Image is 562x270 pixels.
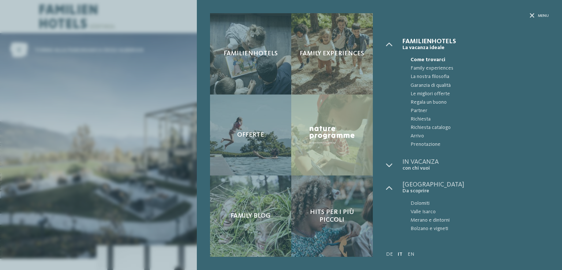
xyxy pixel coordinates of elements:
[411,140,549,149] span: Prenotazione
[411,90,549,98] span: Le migliori offerte
[291,13,373,95] a: AKI: tutto quello che un bimbo può desiderare Family experiences
[411,81,549,90] span: Garanzia di qualità
[411,132,549,140] span: Arrivo
[402,64,549,73] a: Family experiences
[402,199,549,208] a: Dolomiti
[402,56,549,64] a: Come trovarci
[308,124,356,146] img: Nature Programme
[210,95,292,176] a: AKI: tutto quello che un bimbo può desiderare Offerte
[386,252,393,257] a: DE
[411,56,549,64] span: Come trovarci
[402,165,549,171] span: con chi vuoi
[402,90,549,98] a: Le migliori offerte
[291,95,373,176] a: AKI: tutto quello che un bimbo può desiderare Nature Programme
[398,252,402,257] a: IT
[411,225,549,233] span: Bolzano e vigneti
[402,123,549,132] a: Richiesta catalogo
[402,98,549,107] a: Regala un buono
[210,13,292,95] a: AKI: tutto quello che un bimbo può desiderare Familienhotels
[402,208,549,216] a: Valle Isarco
[402,132,549,140] a: Arrivo
[411,199,549,208] span: Dolomiti
[402,115,549,123] a: Richiesta
[300,50,364,58] span: Family experiences
[291,175,373,257] a: AKI: tutto quello che un bimbo può desiderare Hits per i più piccoli
[402,73,549,81] a: La nostra filosofia
[411,115,549,123] span: Richiesta
[408,252,414,257] a: EN
[237,131,264,139] span: Offerte
[402,225,549,233] a: Bolzano e vigneti
[402,216,549,225] a: Merano e dintorni
[402,81,549,90] a: Garanzia di qualità
[402,107,549,115] a: Partner
[411,123,549,132] span: Richiesta catalogo
[402,181,549,194] a: [GEOGRAPHIC_DATA] Da scoprire
[411,98,549,107] span: Regala un buono
[224,50,278,58] span: Familienhotels
[402,38,549,45] span: Familienhotels
[402,188,549,194] span: Da scoprire
[298,208,366,224] span: Hits per i più piccoli
[402,38,549,51] a: Familienhotels La vacanza ideale
[411,73,549,81] span: La nostra filosofia
[402,159,549,165] span: In vacanza
[402,45,549,51] span: La vacanza ideale
[411,208,549,216] span: Valle Isarco
[411,216,549,225] span: Merano e dintorni
[411,64,549,73] span: Family experiences
[402,140,549,149] a: Prenotazione
[538,13,549,19] span: Menu
[402,159,549,171] a: In vacanza con chi vuoi
[402,181,549,188] span: [GEOGRAPHIC_DATA]
[231,212,270,220] span: Family Blog
[210,175,292,257] a: AKI: tutto quello che un bimbo può desiderare Family Blog
[411,107,549,115] span: Partner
